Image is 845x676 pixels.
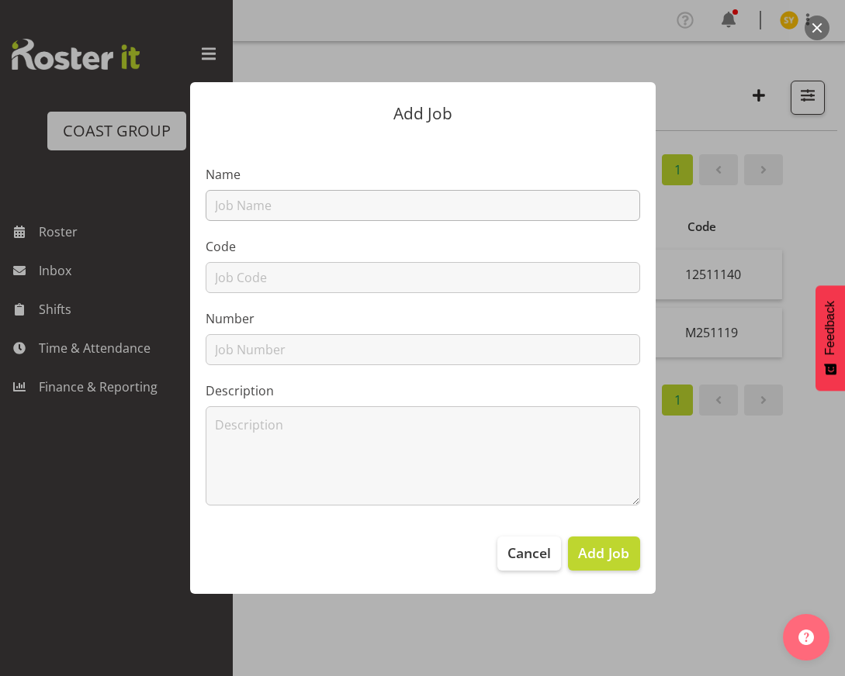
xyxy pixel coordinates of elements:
[206,165,640,184] label: Name
[206,381,640,400] label: Description
[206,237,640,256] label: Code
[497,536,561,571] button: Cancel
[798,629,814,645] img: help-xxl-2.png
[568,536,639,571] button: Add Job
[206,262,640,293] input: Job Code
[823,301,837,355] span: Feedback
[206,105,640,122] p: Add Job
[578,543,629,563] span: Add Job
[206,190,640,221] input: Job Name
[206,309,640,328] label: Number
[816,285,845,391] button: Feedback - Show survey
[507,543,551,563] span: Cancel
[206,334,640,365] input: Job Number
